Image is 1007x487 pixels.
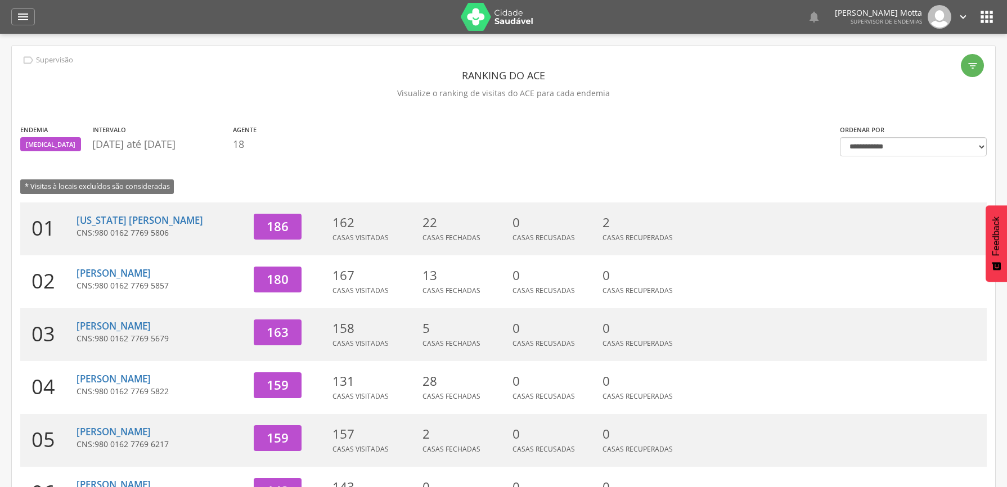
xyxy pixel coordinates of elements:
[991,217,1001,256] span: Feedback
[513,214,597,232] p: 0
[603,372,687,390] p: 0
[95,333,169,344] span: 980 0162 7769 5679
[20,85,987,101] p: Visualize o ranking de visitas do ACE para cada endemia
[513,372,597,390] p: 0
[986,205,1007,282] button: Feedback - Mostrar pesquisa
[807,10,821,24] i: 
[422,372,507,390] p: 28
[422,286,480,295] span: Casas Fechadas
[835,9,922,17] p: [PERSON_NAME] Motta
[332,233,389,242] span: Casas Visitadas
[267,429,289,447] span: 159
[967,60,978,71] i: 
[978,8,996,26] i: 
[840,125,884,134] label: Ordenar por
[603,319,687,337] p: 0
[603,214,687,232] p: 2
[77,386,245,397] p: CNS:
[422,425,507,443] p: 2
[422,391,480,401] span: Casas Fechadas
[267,270,289,288] span: 180
[95,280,169,291] span: 980 0162 7769 5857
[22,54,34,66] i: 
[422,444,480,454] span: Casas Fechadas
[603,444,673,454] span: Casas Recuperadas
[422,339,480,348] span: Casas Fechadas
[422,214,507,232] p: 22
[957,11,969,23] i: 
[77,214,203,227] a: [US_STATE] [PERSON_NAME]
[603,286,673,295] span: Casas Recuperadas
[77,333,245,344] p: CNS:
[77,439,245,450] p: CNS:
[20,202,77,255] div: 01
[20,255,77,308] div: 02
[513,339,575,348] span: Casas Recusadas
[20,65,987,85] header: Ranking do ACE
[11,8,35,25] a: 
[332,319,417,337] p: 158
[332,425,417,443] p: 157
[513,391,575,401] span: Casas Recusadas
[16,10,30,24] i: 
[20,179,174,193] span: * Visitas à locais excluídos são consideradas
[332,267,417,285] p: 167
[20,308,77,361] div: 03
[77,372,151,385] a: [PERSON_NAME]
[332,391,389,401] span: Casas Visitadas
[332,286,389,295] span: Casas Visitadas
[77,227,245,238] p: CNS:
[513,267,597,285] p: 0
[603,267,687,285] p: 0
[26,140,75,149] span: [MEDICAL_DATA]
[95,227,169,238] span: 980 0162 7769 5806
[267,376,289,394] span: 159
[807,5,821,29] a: 
[332,214,417,232] p: 162
[267,323,289,341] span: 163
[77,280,245,291] p: CNS:
[95,386,169,396] span: 980 0162 7769 5822
[233,125,257,134] label: Agente
[961,54,984,77] div: Filtro
[422,233,480,242] span: Casas Fechadas
[422,267,507,285] p: 13
[233,137,257,152] p: 18
[332,372,417,390] p: 131
[20,125,48,134] label: Endemia
[36,56,73,65] p: Supervisão
[513,319,597,337] p: 0
[92,125,126,134] label: Intervalo
[603,339,673,348] span: Casas Recuperadas
[513,233,575,242] span: Casas Recusadas
[603,391,673,401] span: Casas Recuperadas
[267,218,289,235] span: 186
[603,425,687,443] p: 0
[851,17,922,25] span: Supervisor de Endemias
[422,319,507,337] p: 5
[20,414,77,467] div: 05
[95,439,169,449] span: 980 0162 7769 6217
[77,267,151,279] a: [PERSON_NAME]
[603,233,673,242] span: Casas Recuperadas
[20,361,77,414] div: 04
[513,286,575,295] span: Casas Recusadas
[332,444,389,454] span: Casas Visitadas
[957,5,969,29] a: 
[92,137,227,152] p: [DATE] até [DATE]
[513,444,575,454] span: Casas Recusadas
[77,425,151,438] a: [PERSON_NAME]
[332,339,389,348] span: Casas Visitadas
[77,319,151,332] a: [PERSON_NAME]
[513,425,597,443] p: 0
